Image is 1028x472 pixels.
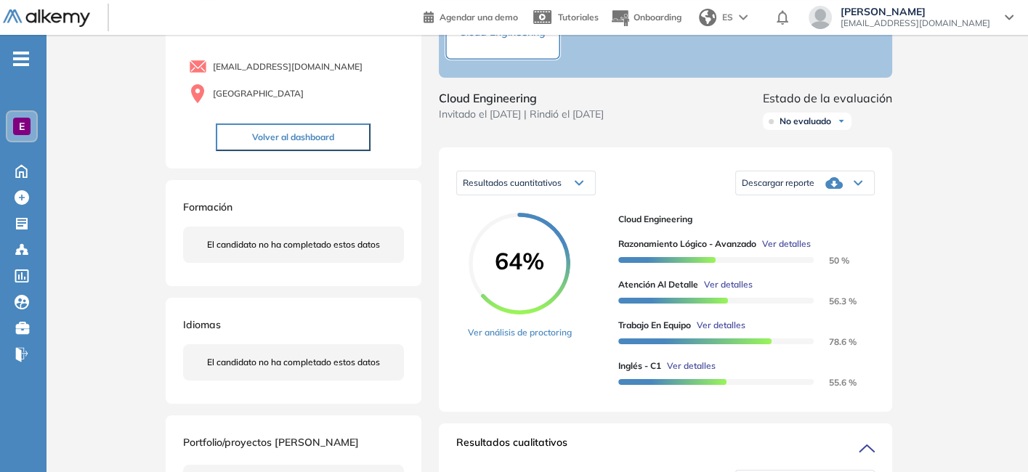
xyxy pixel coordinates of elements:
span: Descargar reporte [742,177,814,189]
i: - [13,57,29,60]
span: ES [722,11,733,24]
button: Ver detalles [756,237,811,251]
span: Ver detalles [697,319,745,332]
span: Tutoriales [558,12,599,23]
button: Ver detalles [691,319,745,332]
img: arrow [739,15,748,20]
span: E [19,121,25,132]
span: Ver detalles [704,278,753,291]
span: Trabajo en Equipo [618,319,691,332]
a: Agendar una demo [424,7,518,25]
span: Onboarding [634,12,681,23]
a: Ver análisis de proctoring [468,326,572,339]
span: 56.3 % [812,296,857,306]
span: No evaluado [780,115,831,127]
span: Resultados cuantitativos [463,177,562,188]
span: Agendar una demo [440,12,518,23]
span: Inglés - C1 [618,359,661,373]
span: [PERSON_NAME] [841,6,990,17]
span: Cloud Engineering [618,213,863,226]
span: Idiomas [183,318,221,331]
span: El candidato no ha completado estos datos [207,356,380,369]
button: Ver detalles [698,278,753,291]
span: Ver detalles [762,237,811,251]
span: 55.6 % [812,377,857,388]
span: [GEOGRAPHIC_DATA] [213,87,304,100]
button: Volver al dashboard [216,123,371,151]
button: Onboarding [610,2,681,33]
span: Estado de la evaluación [763,89,892,107]
span: Atención al detalle [618,278,698,291]
img: Logo [3,9,90,28]
span: [EMAIL_ADDRESS][DOMAIN_NAME] [213,60,363,73]
span: Formación [183,200,232,213]
span: Portfolio/proyectos [PERSON_NAME] [183,436,359,449]
span: [EMAIL_ADDRESS][DOMAIN_NAME] [841,17,990,29]
img: Ícono de flecha [837,117,846,126]
span: Resultados cualitativos [456,435,567,458]
span: 78.6 % [812,336,857,347]
span: 64% [469,249,570,272]
span: Ver detalles [667,359,716,373]
button: Ver detalles [661,359,716,373]
span: Razonamiento Lógico - Avanzado [618,237,756,251]
span: Cloud Engineering [439,89,604,107]
img: world [699,9,716,26]
span: El candidato no ha completado estos datos [207,238,380,251]
span: Invitado el [DATE] | Rindió el [DATE] [439,107,604,122]
span: 50 % [812,255,849,266]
